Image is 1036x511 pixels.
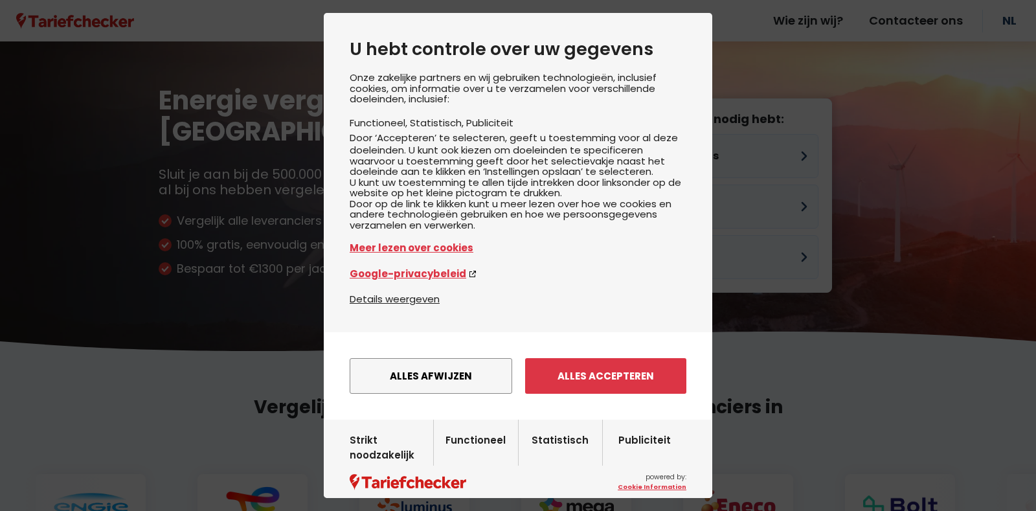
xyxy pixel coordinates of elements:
button: Details weergeven [350,291,440,306]
div: Onze zakelijke partners en wij gebruiken technologieën, inclusief cookies, om informatie over u t... [350,73,686,291]
a: Google-privacybeleid [350,266,686,281]
li: Publiciteit [466,116,513,130]
label: Statistisch [532,433,589,496]
div: menu [324,332,712,420]
button: Alles afwijzen [350,358,512,394]
label: Strikt noodzakelijk [350,433,433,496]
label: Publiciteit [618,433,671,496]
li: Functioneel [350,116,410,130]
li: Statistisch [410,116,466,130]
h2: U hebt controle over uw gegevens [350,39,686,60]
a: Meer lezen over cookies [350,240,686,255]
button: Alles accepteren [525,358,686,394]
label: Functioneel [445,433,506,496]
